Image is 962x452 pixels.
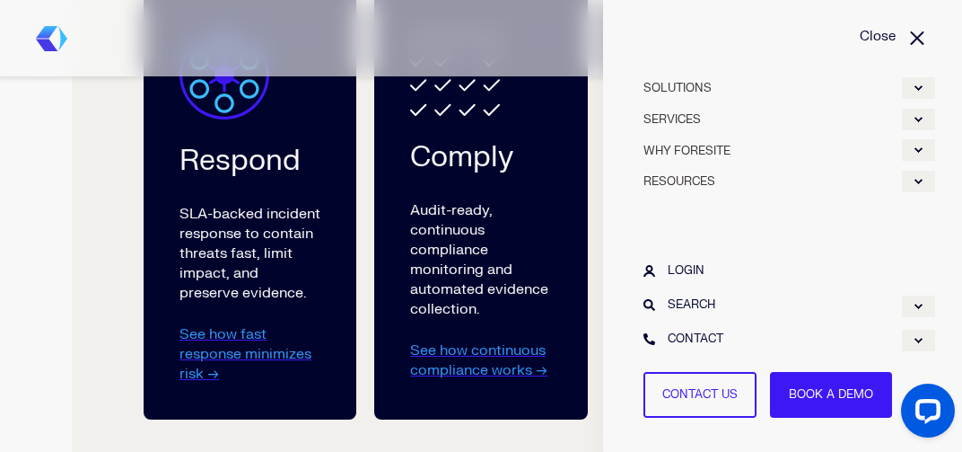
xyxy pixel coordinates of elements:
a: SEARCH Expand SEARCH [643,295,935,315]
a: CONTACT Expand CONTACT [643,329,935,350]
span: CONTACT [668,332,723,346]
a: See how continuous compliance works → [410,341,547,379]
a: Back to Home [36,26,67,51]
iframe: LiveChat chat widget [887,377,962,452]
div: Expand CONTACT [902,330,935,351]
img: Foresite brand mark, a hexagon shape of blues with a directional arrow to the right hand side [36,26,67,51]
div: Comply [410,143,513,172]
div: Expand SOLUTIONS [902,77,935,99]
p: SLA-backed incident response to contain threats fast, limit impact, and preserve evidence. [179,204,320,303]
span: RESOURCES [643,174,715,189]
div: Expand RESOURCES [902,171,935,192]
a: SERVICES [630,103,935,135]
div: Expand WHY FORESITE [902,139,935,161]
div: Expand SERVICES [902,109,935,130]
p: Audit-ready, continuous compliance monitoring and automated evidence collection. [410,200,551,319]
span: SEARCH [668,297,715,312]
a: Book a Demo [770,372,892,418]
span: SOLUTIONS [643,81,712,95]
div: burger [630,72,935,197]
div: Respond [179,146,301,175]
a: See how fast response minimizes risk → [179,325,311,383]
span: LOGIN [668,263,704,278]
a: Contact Us [643,372,756,418]
a: Close Burger Menu [630,27,935,47]
div: Expand SEARCH [902,296,935,317]
a: LOGIN [643,261,935,280]
span: WHY FORESITE [643,144,730,158]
